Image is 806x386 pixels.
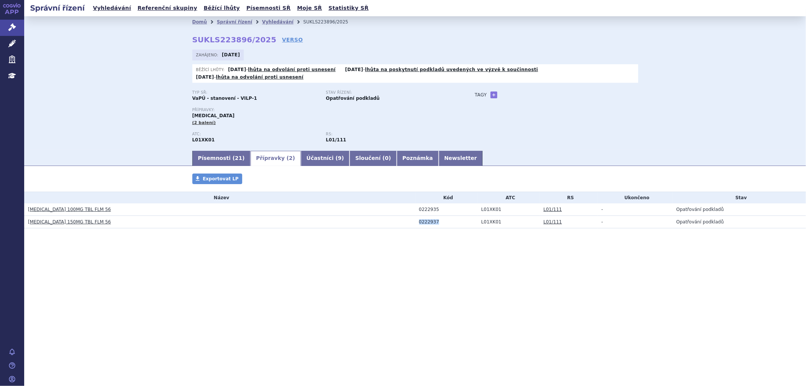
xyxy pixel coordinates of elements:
span: 0 [385,155,389,161]
a: Písemnosti SŘ [244,3,293,13]
p: Přípravky: [192,108,460,112]
th: Kód [415,192,478,203]
span: Běžící lhůty: [196,67,226,73]
strong: VaPÚ - stanovení - VILP-1 [192,96,257,101]
td: Opatřování podkladů [673,215,806,228]
a: lhůta na poskytnutí podkladů uvedených ve výzvě k součinnosti [365,67,538,72]
th: RS [540,192,597,203]
p: Stav řízení: [326,90,452,95]
a: VERSO [282,36,303,43]
a: Vyhledávání [262,19,293,25]
a: Newsletter [439,151,483,166]
strong: olaparib tbl. [326,137,347,143]
a: Účastníci (9) [301,151,350,166]
p: RS: [326,132,452,136]
span: Exportovat LP [203,176,239,181]
a: Sloučení (0) [350,151,396,166]
strong: [DATE] [222,52,240,57]
a: Referenční skupiny [135,3,200,13]
span: - [601,207,603,212]
th: Ukončeno [597,192,672,203]
a: + [490,91,497,98]
p: - [228,67,336,73]
span: 2 [289,155,293,161]
td: OLAPARIB [478,215,540,228]
a: lhůta na odvolání proti usnesení [248,67,336,72]
a: Exportovat LP [192,174,243,184]
strong: [DATE] [196,74,214,80]
a: [MEDICAL_DATA] 100MG TBL FLM 56 [28,207,111,212]
a: Běžící lhůty [201,3,242,13]
span: 9 [338,155,342,161]
a: L01/111 [543,219,562,225]
span: 21 [235,155,242,161]
span: (2 balení) [192,120,216,125]
h2: Správní řízení [24,3,91,13]
div: 0222937 [419,219,478,225]
a: L01/111 [543,207,562,212]
a: Vyhledávání [91,3,133,13]
strong: [DATE] [345,67,363,72]
a: Moje SŘ [295,3,324,13]
a: [MEDICAL_DATA] 150MG TBL FLM 56 [28,219,111,225]
a: Písemnosti (21) [192,151,251,166]
strong: OLAPARIB [192,137,215,143]
th: ATC [478,192,540,203]
div: 0222935 [419,207,478,212]
th: Název [24,192,415,203]
p: ATC: [192,132,319,136]
a: lhůta na odvolání proti usnesení [216,74,303,80]
p: Typ SŘ: [192,90,319,95]
p: - [196,74,304,80]
a: Poznámka [397,151,439,166]
span: [MEDICAL_DATA] [192,113,235,118]
span: - [601,219,603,225]
th: Stav [673,192,806,203]
strong: [DATE] [228,67,246,72]
a: Statistiky SŘ [326,3,371,13]
li: SUKLS223896/2025 [303,16,358,28]
td: Opatřování podkladů [673,203,806,216]
td: OLAPARIB [478,203,540,216]
span: Zahájeno: [196,52,220,58]
a: Správní řízení [217,19,252,25]
strong: Opatřování podkladů [326,96,380,101]
p: - [345,67,538,73]
a: Domů [192,19,207,25]
a: Přípravky (2) [251,151,301,166]
h3: Tagy [475,90,487,99]
strong: SUKLS223896/2025 [192,35,277,44]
